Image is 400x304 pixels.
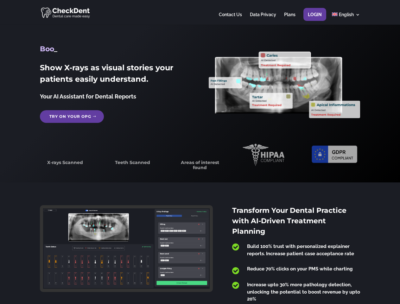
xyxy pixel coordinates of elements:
[232,243,239,251] span: 
[332,12,360,25] a: English
[40,160,90,168] h3: X-rays Scanned
[250,12,276,25] a: Data Privacy
[232,267,239,275] span: 
[40,110,104,123] a: Try on your OPG
[339,12,354,17] span: English
[247,244,354,256] span: Build 100% trust with personalized explainer reports. Increase patient case acceptance rate
[219,12,242,25] a: Contact Us
[284,12,295,25] a: Plans
[40,62,191,88] h2: Show X-rays as visual stories your patients easily understand.
[175,160,225,173] h3: Areas of interest found
[40,45,54,53] span: Boo
[54,45,57,53] span: _
[247,266,353,272] span: Reduce 70% clicks on your PMS while charting
[209,52,360,118] img: X_Ray_annotated
[308,12,322,25] a: Login
[247,282,360,302] span: Increase upto 30% more pathology detection, unlocking the potential to boost revenue by upto 20%
[41,6,91,19] img: CheckDent AI
[40,93,136,100] span: Your AI Assistant for Dental Reports
[232,206,346,236] span: Transform Your Dental Practice with AI-Driven Treatment Planning
[107,160,157,168] h3: Teeth Scanned
[232,281,239,289] span: 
